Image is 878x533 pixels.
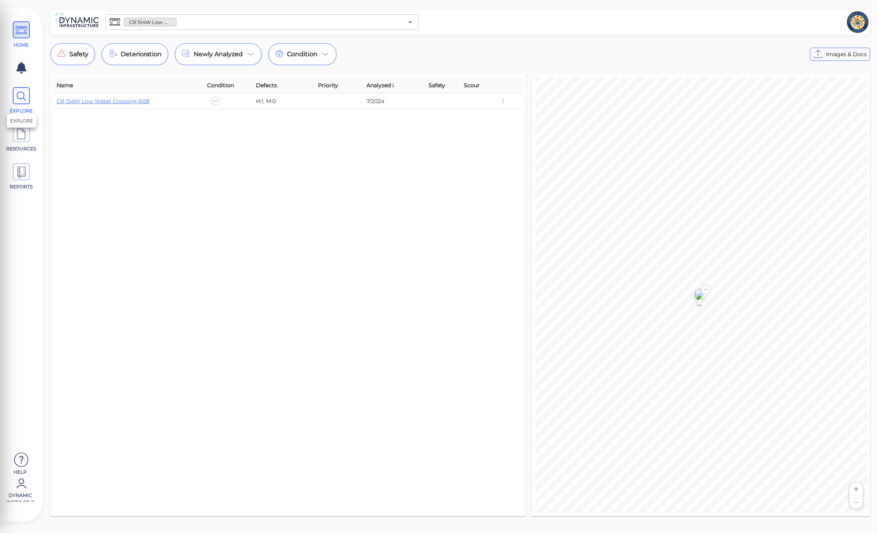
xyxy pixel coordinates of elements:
span: Condition [287,50,318,59]
iframe: Chat [845,498,872,527]
span: Priority [318,81,338,90]
div: 7/2024 [366,97,422,105]
span: Analyzed [366,81,396,90]
span: CR 154W Low Water Crossing-608 [124,19,176,26]
span: REPORTS [5,183,38,190]
span: Condition [207,81,234,90]
span: Safety [429,81,445,90]
span: Help [4,469,37,475]
div: H:1, M:0 [256,97,312,105]
canvas: Map [535,77,867,514]
span: Images & Docs [826,50,867,59]
span: Scour [464,81,480,90]
span: Defects [256,81,277,90]
span: Name [57,81,73,90]
span: Newly Analyzed [194,50,243,59]
span: RESOURCES [5,145,38,152]
span: EXPLORE [5,107,38,114]
button: Zoom in [850,483,863,496]
span: Deterioration [121,50,162,59]
span: Safety [69,50,88,59]
span: Dynamic Infra CS-2 [4,492,37,502]
button: Open [405,17,416,28]
a: CR 154W Low Water Crossing-608 [57,98,149,105]
img: sort_z_to_a [391,83,396,88]
button: Zoom out [850,496,863,509]
span: HOME [5,41,38,48]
